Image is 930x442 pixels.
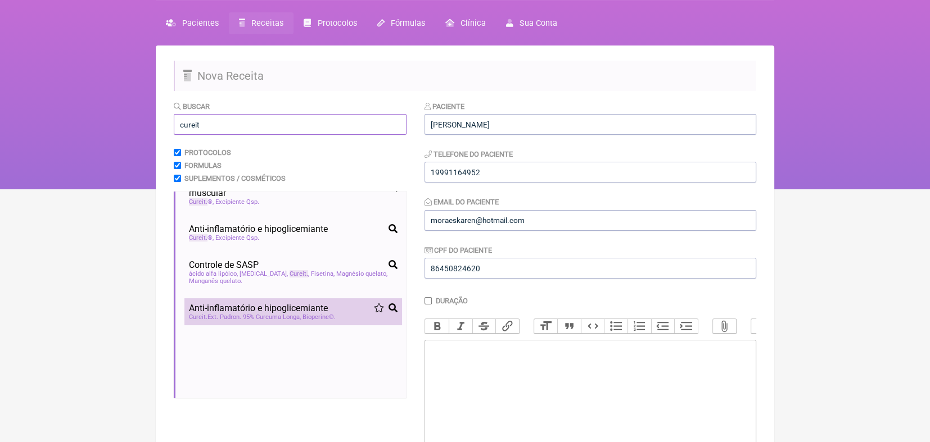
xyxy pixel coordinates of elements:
[751,319,775,334] button: Undo
[391,19,425,28] span: Fórmulas
[496,12,567,34] a: Sua Conta
[425,150,513,158] label: Telefone do Paciente
[557,319,581,334] button: Quote
[229,12,294,34] a: Receitas
[581,319,604,334] button: Code
[189,234,214,241] span: ®
[189,234,207,241] span: Cureit
[425,319,449,334] button: Bold
[174,114,407,135] input: exemplo: emagrecimento, ansiedade
[534,319,558,334] button: Heading
[189,277,242,285] span: Manganês quelato
[215,198,259,206] span: Excipiente Qsp
[449,319,472,334] button: Italic
[627,319,651,334] button: Numbers
[436,297,468,305] label: Duração
[713,319,737,334] button: Attach Files
[495,319,519,334] button: Link
[303,313,336,321] span: Bioperine®
[184,148,231,157] label: Protocolos
[184,161,222,170] label: Formulas
[472,319,496,334] button: Strikethrough
[240,270,288,277] span: [MEDICAL_DATA]
[251,19,283,28] span: Receitas
[425,198,499,206] label: Email do Paciente
[156,12,229,34] a: Pacientes
[189,259,259,270] span: Controle de SASP
[174,102,210,111] label: Buscar
[435,12,496,34] a: Clínica
[174,61,756,91] h2: Nova Receita
[189,270,238,277] span: ácido alfa lipóico
[425,246,492,254] label: CPF do Paciente
[189,303,328,313] span: Anti-inflamatório e hipoglicemiante
[184,174,286,183] label: Suplementos / Cosméticos
[189,198,207,206] span: Cureit
[215,234,259,241] span: Excipiente Qsp
[674,319,698,334] button: Increase Level
[294,12,367,34] a: Protocolos
[189,198,214,206] span: ®
[461,19,486,28] span: Clínica
[290,270,308,277] span: Cureit
[367,12,435,34] a: Fórmulas
[318,19,357,28] span: Protocolos
[336,270,387,277] span: Magnésio quelato
[189,224,328,234] span: Anti-inflamatório e hipoglicemiante
[182,19,219,28] span: Pacientes
[189,313,301,321] span: Ext. Padron. 95% Curcuma Longa
[520,19,557,28] span: Sua Conta
[604,319,627,334] button: Bullets
[311,270,335,277] span: Fisetina
[651,319,675,334] button: Decrease Level
[189,313,207,321] span: Cureit
[425,102,464,111] label: Paciente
